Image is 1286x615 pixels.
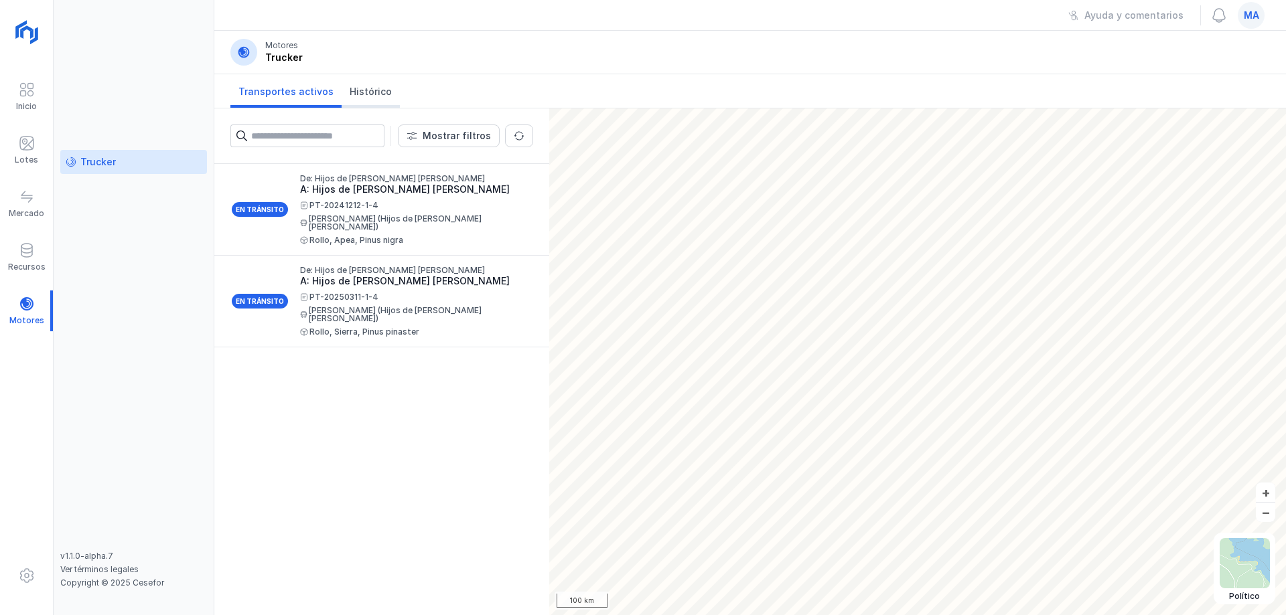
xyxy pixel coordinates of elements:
[214,164,549,256] a: En tránsitoDe: Hijos de [PERSON_NAME] [PERSON_NAME]A: Hijos de [PERSON_NAME] [PERSON_NAME]PT-2024...
[60,578,207,588] div: Copyright © 2025 Cesefor
[300,175,522,183] div: De: Hijos de [PERSON_NAME] [PERSON_NAME]
[1060,4,1192,27] button: Ayuda y comentarios
[300,215,522,231] div: [PERSON_NAME] (Hijos de [PERSON_NAME] [PERSON_NAME])
[350,85,392,98] span: Histórico
[15,155,38,165] div: Lotes
[300,274,522,288] div: A: Hijos de [PERSON_NAME] [PERSON_NAME]
[265,40,298,51] div: Motores
[230,74,342,108] a: Transportes activos
[423,129,491,143] div: Mostrar filtros
[16,101,37,112] div: Inicio
[265,51,303,64] div: Trucker
[60,564,139,574] a: Ver términos legales
[300,328,522,336] div: Rollo, Sierra, Pinus pinaster
[300,306,522,323] div: [PERSON_NAME] (Hijos de [PERSON_NAME] [PERSON_NAME])
[300,293,522,301] div: PT-20250311-1-4
[1256,503,1275,522] button: –
[60,551,207,561] div: v1.1.0-alpha.7
[300,183,522,196] div: A: Hijos de [PERSON_NAME] [PERSON_NAME]
[300,266,522,274] div: De: Hijos de [PERSON_NAME] [PERSON_NAME]
[10,15,44,49] img: logoRight.svg
[230,201,289,218] div: En tránsito
[60,150,207,174] a: Trucker
[238,85,334,98] span: Transportes activos
[9,208,44,219] div: Mercado
[1256,482,1275,502] button: +
[1084,9,1184,22] div: Ayuda y comentarios
[1220,538,1270,588] img: political.webp
[398,124,500,147] button: Mostrar filtros
[300,236,522,244] div: Rollo, Apea, Pinus nigra
[230,292,289,310] div: En tránsito
[214,256,549,347] a: En tránsitoDe: Hijos de [PERSON_NAME] [PERSON_NAME]A: Hijos de [PERSON_NAME] [PERSON_NAME]PT-2025...
[1244,9,1259,22] span: ma
[1220,591,1270,602] div: Político
[342,74,400,108] a: Histórico
[300,201,522,209] div: PT-20241212-1-4
[8,262,46,272] div: Recursos
[80,155,116,169] div: Trucker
